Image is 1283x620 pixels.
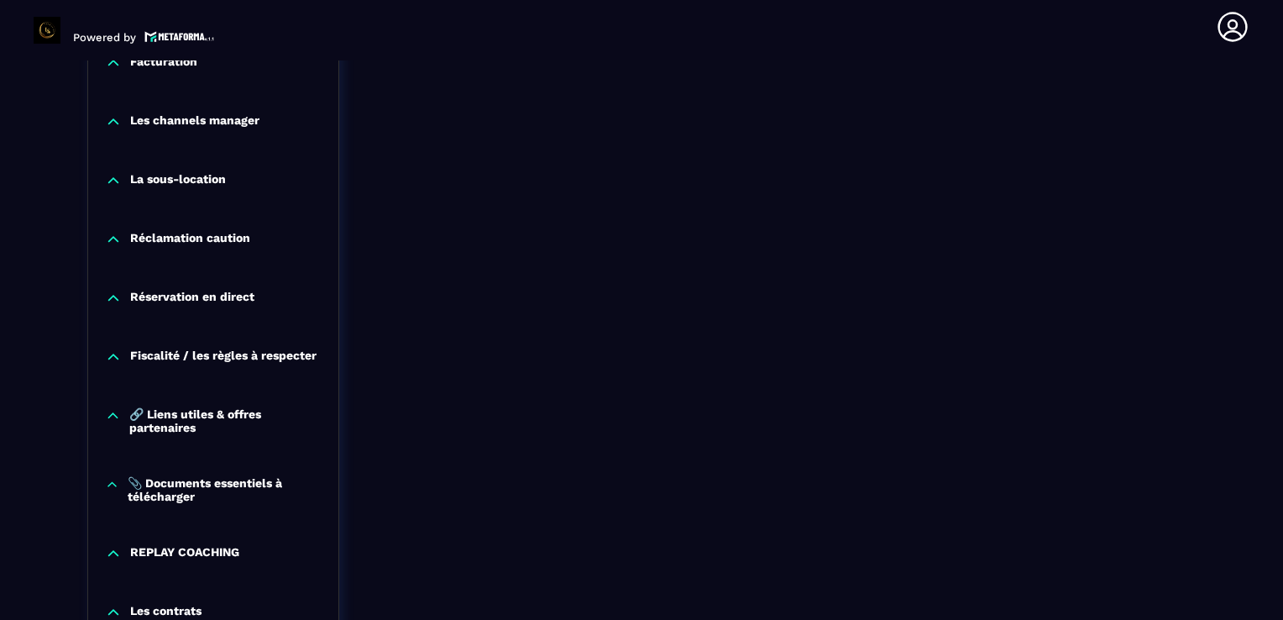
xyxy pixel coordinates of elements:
[34,17,60,44] img: logo-branding
[129,407,322,434] p: 🔗 Liens utiles & offres partenaires
[130,55,197,71] p: Facturation
[128,476,322,503] p: 📎 Documents essentiels à télécharger
[130,172,226,189] p: La sous-location
[130,231,250,248] p: Réclamation caution
[130,349,317,365] p: Fiscalité / les règles à respecter
[73,31,136,44] p: Powered by
[130,545,239,562] p: REPLAY COACHING
[130,113,259,130] p: Les channels manager
[130,290,254,307] p: Réservation en direct
[144,29,215,44] img: logo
